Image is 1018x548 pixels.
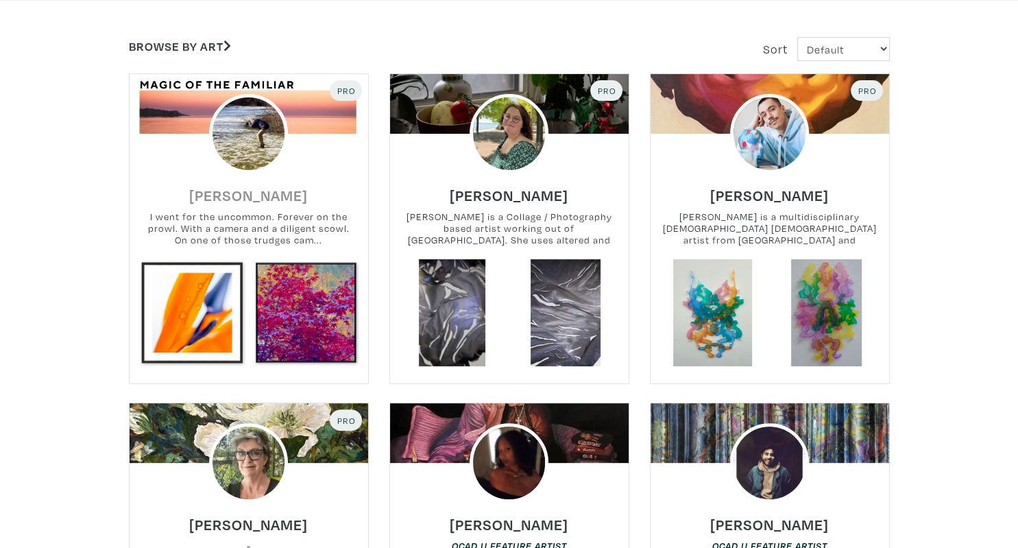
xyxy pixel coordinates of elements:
[450,515,568,534] h6: [PERSON_NAME]
[209,423,289,503] img: phpThumb.php
[710,512,829,528] a: [PERSON_NAME]
[730,423,810,503] img: phpThumb.php
[450,186,568,204] h6: [PERSON_NAME]
[336,85,356,96] span: Pro
[129,38,231,54] a: Browse by Art
[390,211,629,247] small: [PERSON_NAME] is a Collage / Photography based artist working out of [GEOGRAPHIC_DATA]. She uses ...
[336,415,356,426] span: Pro
[450,512,568,528] a: [PERSON_NAME]
[710,186,829,204] h6: [PERSON_NAME]
[189,515,308,534] h6: [PERSON_NAME]
[189,186,308,204] h6: [PERSON_NAME]
[730,94,810,174] img: phpThumb.php
[189,512,308,528] a: [PERSON_NAME]
[209,94,289,174] img: phpThumb.php
[450,182,568,198] a: [PERSON_NAME]
[710,515,829,534] h6: [PERSON_NAME]
[857,85,877,96] span: Pro
[651,211,889,247] small: [PERSON_NAME] is a multidisciplinary [DEMOGRAPHIC_DATA] [DEMOGRAPHIC_DATA] artist from [GEOGRAPHI...
[470,94,549,174] img: phpThumb.php
[130,211,368,247] small: I went for the uncommon. Forever on the prowl. With a camera and a diligent scowl. On one of thos...
[763,41,788,57] span: Sort
[596,85,616,96] span: Pro
[189,182,308,198] a: [PERSON_NAME]
[470,423,549,503] img: phpThumb.php
[710,182,829,198] a: [PERSON_NAME]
